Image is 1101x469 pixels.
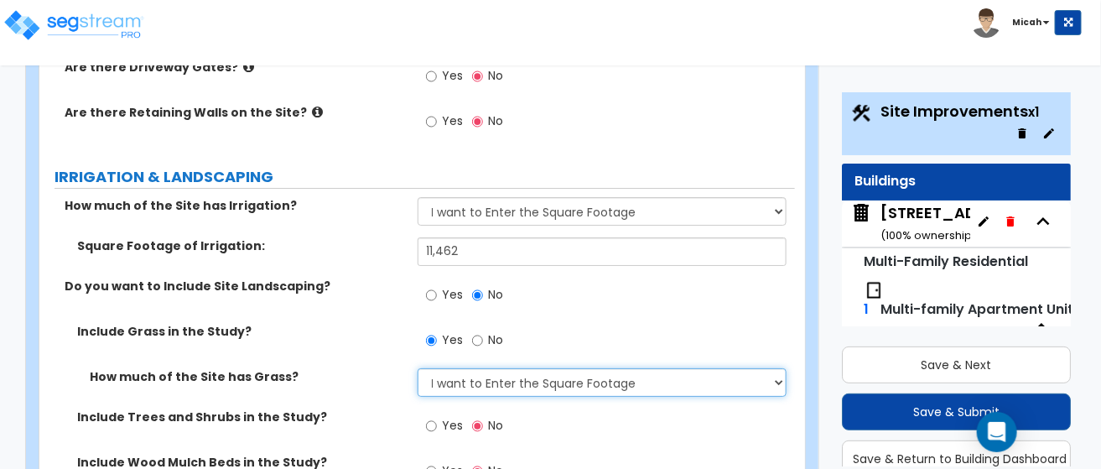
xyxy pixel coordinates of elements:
button: Save & Submit [842,393,1071,430]
label: Include Trees and Shrubs in the Study? [77,409,405,425]
span: Site Improvements [880,101,1039,122]
span: 1 [864,300,869,319]
img: building.svg [850,202,872,224]
input: Yes [426,417,437,435]
input: Yes [426,67,437,86]
small: Multi-Family Residential [864,252,1028,271]
input: No [472,286,483,305]
input: No [472,417,483,435]
label: IRRIGATION & LANDSCAPING [55,166,795,188]
span: 2020 Valley View Circle [850,202,970,245]
span: Yes [443,417,464,434]
input: No [472,331,483,350]
input: Yes [426,286,437,305]
span: No [489,417,504,434]
input: No [472,112,483,131]
input: No [472,67,483,86]
i: click for more info! [312,106,323,118]
button: Save & Next [842,347,1071,383]
span: Yes [443,331,464,348]
small: x1 [1028,103,1039,121]
img: logo_pro_r.png [3,8,145,42]
span: No [489,67,504,84]
label: How much of the Site has Irrigation? [65,197,405,214]
label: How much of the Site has Grass? [90,368,405,385]
span: Yes [443,286,464,303]
span: No [489,286,504,303]
i: click for more info! [243,60,254,73]
span: Yes [443,67,464,84]
label: Are there Retaining Walls on the Site? [65,104,405,121]
label: Include Grass in the Study? [77,323,405,340]
input: Yes [426,331,437,350]
label: Square Footage of Irrigation: [77,237,405,254]
img: Construction.png [850,102,872,124]
img: avatar.png [972,8,1001,38]
small: ( 100 % ownership) [880,227,977,243]
input: Yes [426,112,437,131]
label: Are there Driveway Gates? [65,59,405,76]
span: Yes [443,112,464,129]
div: Buildings [854,172,1058,191]
div: Open Intercom Messenger [977,412,1017,452]
img: door.png [864,280,884,300]
div: [STREET_ADDRESS] [880,202,1031,245]
b: Micah [1012,16,1041,29]
label: Do you want to Include Site Landscaping? [65,278,405,294]
span: No [489,112,504,129]
span: No [489,331,504,348]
